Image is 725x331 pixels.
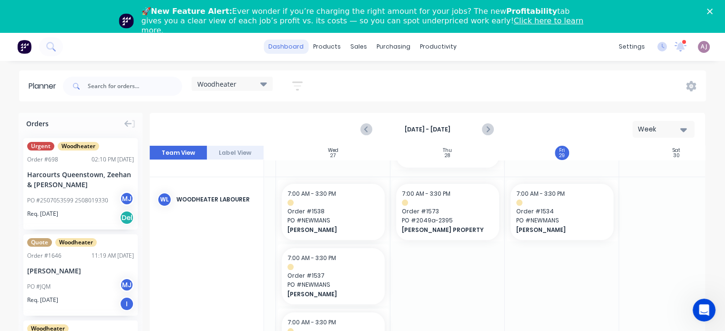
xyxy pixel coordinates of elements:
[27,282,51,291] div: PO #JQM
[120,211,134,225] div: Del
[287,281,379,289] span: PO # NEWMANS
[92,155,134,164] div: 02:10 PM [DATE]
[415,40,461,54] div: productivity
[27,142,54,150] span: Urgent
[701,42,707,51] span: AJ
[287,290,370,299] span: [PERSON_NAME]
[287,216,379,225] span: PO # NEWMANS
[506,7,557,16] b: Profitability
[287,271,379,280] span: Order # 1537
[17,40,31,54] img: Factory
[516,216,608,225] span: PO # NEWMANS
[142,16,583,35] a: Click here to learn more.
[707,9,716,14] div: Close
[328,148,338,153] div: Wed
[402,207,493,216] span: Order # 1573
[402,216,493,225] span: PO # 2049a-2395
[287,318,336,326] span: 7:00 AM - 3:30 PM
[372,40,415,54] div: purchasing
[120,278,134,292] div: MJ
[287,254,336,262] span: 7:00 AM - 3:30 PM
[142,7,592,35] div: 🚀 Ever wonder if you’re charging the right amount for your jobs? The new tab gives you a clear vi...
[516,207,608,216] span: Order # 1534
[151,7,233,16] b: New Feature Alert:
[119,13,134,29] img: Profile image for Team
[58,142,99,150] span: Woodheater
[197,79,236,89] span: Woodheater
[379,125,475,134] strong: [DATE] - [DATE]
[27,266,134,276] div: [PERSON_NAME]
[176,195,256,204] div: Woodheater Labourer
[55,238,97,247] span: Woodheater
[27,251,61,260] div: Order # 1646
[27,238,52,247] span: Quote
[516,190,565,198] span: 7:00 AM - 3:30 PM
[443,148,452,153] div: Thu
[402,226,484,234] span: [PERSON_NAME] PROPERTY
[207,146,264,160] button: Label View
[633,121,694,138] button: Week
[638,124,682,134] div: Week
[559,153,565,158] div: 29
[27,210,58,218] span: Req. [DATE]
[673,153,680,158] div: 30
[120,297,134,311] div: I
[287,207,379,216] span: Order # 1538
[92,251,134,260] div: 11:19 AM [DATE]
[693,299,715,321] iframe: Intercom live chat
[264,40,308,54] a: dashboard
[157,192,172,207] div: WL
[27,155,58,164] div: Order # 698
[402,190,450,198] span: 7:00 AM - 3:30 PM
[27,170,134,190] div: Harcourts Queenstown, Zeehan & [PERSON_NAME]
[150,146,207,160] button: Team View
[27,296,58,304] span: Req. [DATE]
[559,148,565,153] div: Fri
[120,191,134,206] div: MJ
[26,119,49,129] span: Orders
[29,80,61,92] div: Planner
[673,148,680,153] div: Sat
[516,226,599,234] span: [PERSON_NAME]
[88,77,182,96] input: Search for orders...
[445,153,450,158] div: 28
[614,40,650,54] div: settings
[346,40,372,54] div: sales
[330,153,336,158] div: 27
[27,196,108,205] div: PO #2507053599 2508019330
[287,190,336,198] span: 7:00 AM - 3:30 PM
[287,226,370,234] span: [PERSON_NAME]
[308,40,346,54] div: products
